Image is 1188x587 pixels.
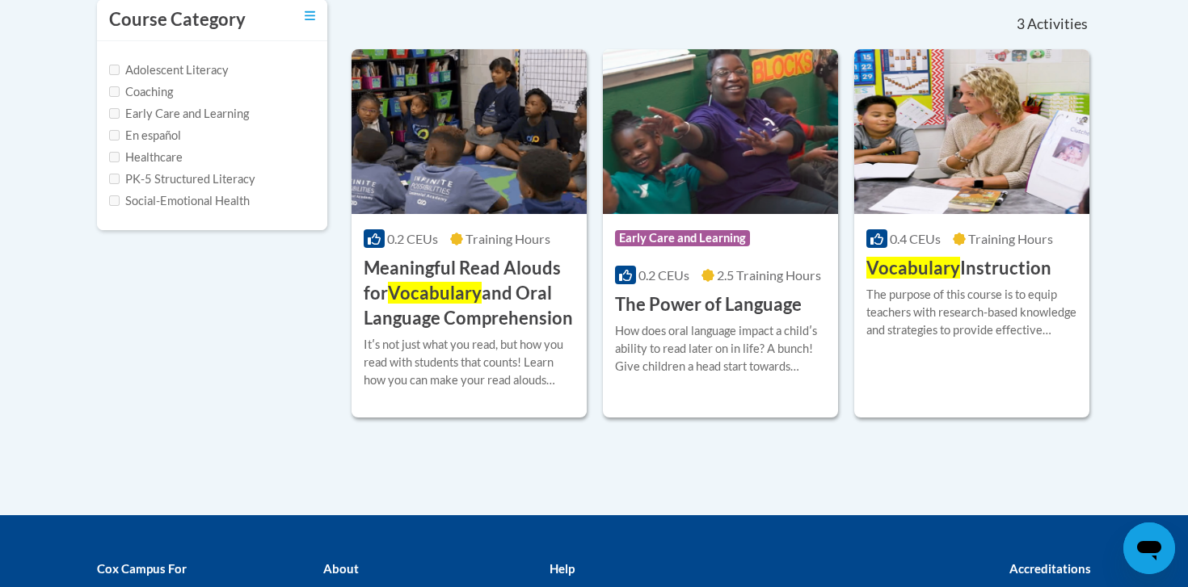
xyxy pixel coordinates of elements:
div: Itʹs not just what you read, but how you read with students that counts! Learn how you can make y... [364,336,575,389]
a: Toggle collapse [305,7,315,25]
span: 3 [1017,15,1025,33]
b: About [323,561,359,576]
div: The purpose of this course is to equip teachers with research-based knowledge and strategies to p... [866,286,1077,339]
a: Course Logo0.4 CEUsTraining Hours VocabularyInstructionThe purpose of this course is to equip tea... [854,49,1089,417]
span: 2.5 Training Hours [717,267,821,283]
input: Checkbox for Options [109,174,120,184]
span: Vocabulary [866,257,960,279]
span: Activities [1027,15,1088,33]
b: Cox Campus For [97,561,187,576]
label: Adolescent Literacy [109,61,229,79]
input: Checkbox for Options [109,152,120,162]
a: Course LogoEarly Care and Learning0.2 CEUs2.5 Training Hours The Power of LanguageHow does oral l... [603,49,838,417]
iframe: Button to launch messaging window [1123,522,1175,574]
label: PK-5 Structured Literacy [109,170,255,188]
input: Checkbox for Options [109,86,120,97]
img: Course Logo [603,49,838,214]
img: Course Logo [854,49,1089,214]
b: Help [550,561,575,576]
h3: Course Category [109,7,246,32]
a: Course Logo0.2 CEUsTraining Hours Meaningful Read Alouds forVocabularyand Oral Language Comprehen... [352,49,587,417]
label: Social-Emotional Health [109,192,250,210]
span: Training Hours [968,231,1053,246]
h3: Instruction [866,256,1051,281]
label: En español [109,127,181,145]
h3: Meaningful Read Alouds for and Oral Language Comprehension [364,256,575,330]
b: Accreditations [1009,561,1091,576]
span: 0.2 CEUs [638,267,689,283]
input: Checkbox for Options [109,130,120,140]
input: Checkbox for Options [109,65,120,75]
span: Vocabulary [388,282,482,304]
span: 0.2 CEUs [387,231,438,246]
h3: The Power of Language [615,292,802,317]
label: Healthcare [109,149,183,166]
span: Training Hours [466,231,550,246]
div: How does oral language impact a childʹs ability to read later on in life? A bunch! Give children ... [615,322,826,375]
input: Checkbox for Options [109,195,120,206]
label: Early Care and Learning [109,105,249,123]
span: Early Care and Learning [615,230,750,246]
label: Coaching [109,83,173,101]
span: 0.4 CEUs [890,231,941,246]
img: Course Logo [352,49,587,214]
input: Checkbox for Options [109,108,120,119]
